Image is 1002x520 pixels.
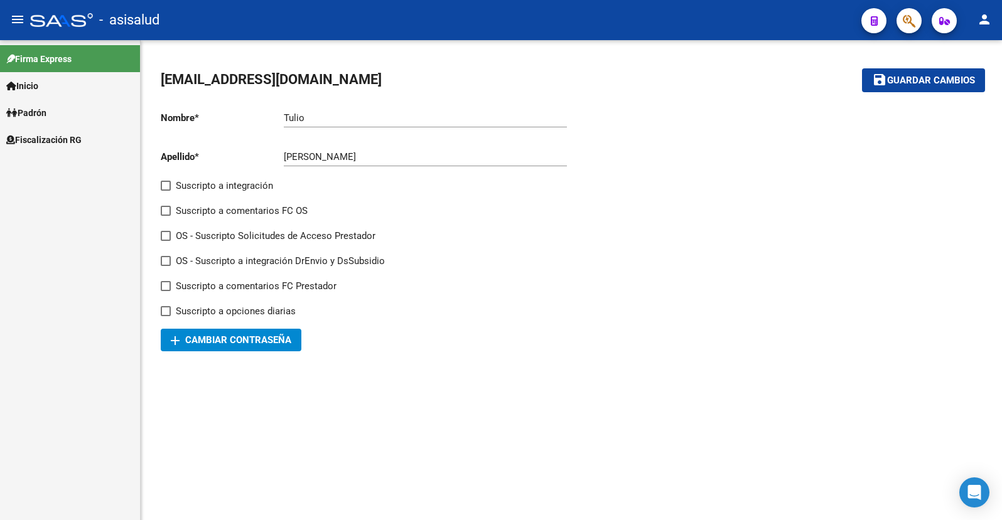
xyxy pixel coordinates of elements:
p: Apellido [161,150,284,164]
span: [EMAIL_ADDRESS][DOMAIN_NAME] [161,72,382,87]
mat-icon: save [872,72,887,87]
span: Suscripto a comentarios FC Prestador [176,279,337,294]
mat-icon: add [168,333,183,348]
mat-icon: menu [10,12,25,27]
span: Guardar cambios [887,75,975,87]
span: Padrón [6,106,46,120]
span: Fiscalización RG [6,133,82,147]
p: Nombre [161,111,284,125]
span: OS - Suscripto a integración DrEnvio y DsSubsidio [176,253,385,268]
span: Inicio [6,79,38,93]
button: Cambiar Contraseña [161,329,301,351]
div: Open Intercom Messenger [959,477,989,507]
span: Cambiar Contraseña [171,334,291,346]
span: Suscripto a integración [176,178,273,193]
span: - asisalud [99,6,159,34]
span: Suscripto a opciones diarias [176,304,296,319]
span: OS - Suscripto Solicitudes de Acceso Prestador [176,228,375,243]
span: Firma Express [6,52,72,66]
button: Guardar cambios [862,68,985,92]
mat-icon: person [977,12,992,27]
span: Suscripto a comentarios FC OS [176,203,308,218]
